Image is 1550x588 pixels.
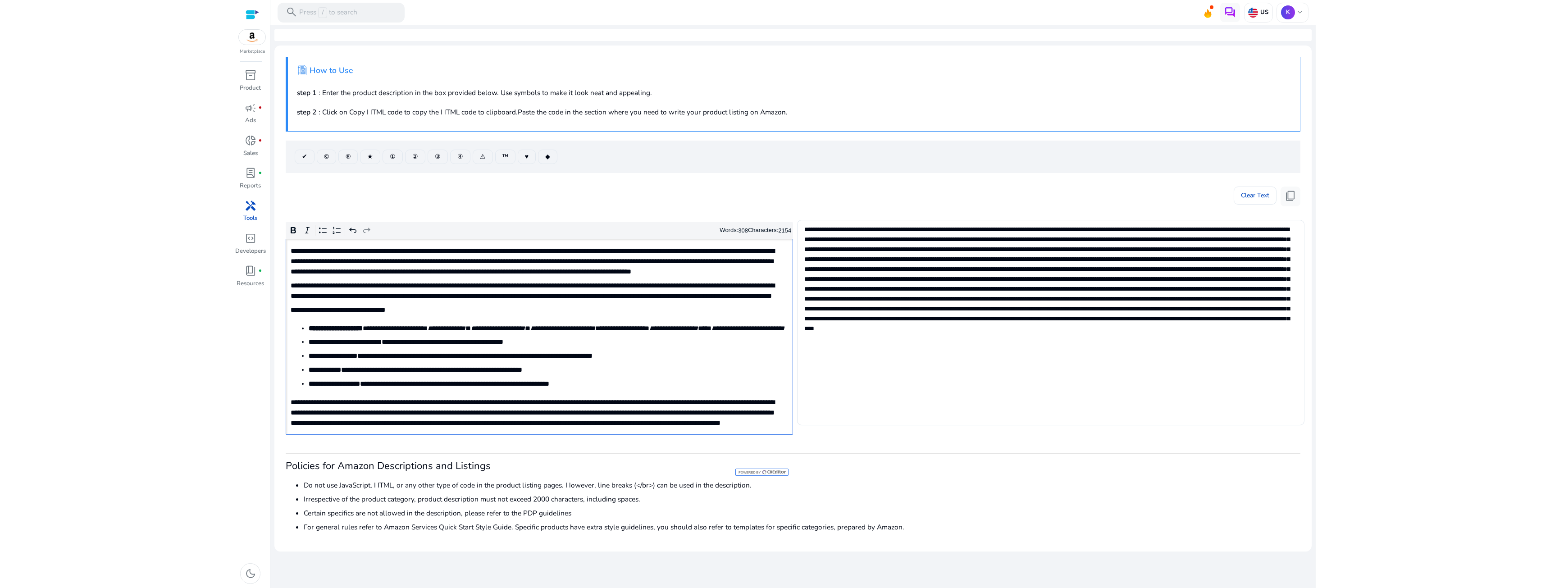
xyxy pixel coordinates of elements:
p: Marketplace [240,48,265,55]
button: ™ [495,150,515,164]
button: ♥ [518,150,536,164]
a: code_blocksDevelopers [234,231,266,263]
label: 2154 [778,227,791,234]
b: step 1 [297,88,316,97]
a: campaignfiber_manual_recordAds [234,100,266,132]
a: book_4fiber_manual_recordResources [234,263,266,296]
button: ⚠ [473,150,493,164]
p: : Enter the product description in the box provided below. Use symbols to make it look neat and a... [297,87,1291,98]
span: keyboard_arrow_down [1296,9,1304,17]
a: inventory_2Product [234,68,266,100]
a: handymanTools [234,198,266,230]
button: ② [405,150,425,164]
h3: Policies for Amazon Descriptions and Listings [286,460,1300,472]
li: Irrespective of the product category, product description must not exceed 2000 characters, includ... [304,494,1300,504]
b: step 2 [297,107,316,117]
button: © [317,150,336,164]
span: ® [346,152,351,161]
span: campaign [245,102,256,114]
p: Developers [235,247,266,256]
button: ® [338,150,358,164]
span: ★ [367,152,373,161]
a: donut_smallfiber_manual_recordSales [234,133,266,165]
h4: How to Use [310,66,353,75]
button: Clear Text [1234,187,1276,205]
span: fiber_manual_record [258,269,262,273]
span: donut_small [245,135,256,146]
button: ④ [450,150,470,164]
div: Words: Characters: [720,225,791,236]
button: ① [383,150,403,164]
span: book_4 [245,265,256,277]
span: © [324,152,329,161]
img: amazon.svg [239,30,266,45]
span: ① [390,152,396,161]
span: ⚠ [480,152,486,161]
p: US [1258,9,1268,17]
img: us.svg [1248,8,1258,18]
span: inventory_2 [245,69,256,81]
span: handyman [245,200,256,212]
span: ③ [435,152,441,161]
span: fiber_manual_record [258,139,262,143]
span: content_copy [1285,190,1296,202]
p: Tools [243,214,257,223]
button: ✔ [295,150,315,164]
span: ♥ [525,152,529,161]
span: / [318,7,327,18]
span: ② [412,152,418,161]
p: Reports [240,182,261,191]
span: fiber_manual_record [258,171,262,175]
p: Product [240,84,261,93]
li: Certain specifics are not allowed in the description, please refer to the PDP guidelines [304,508,1300,518]
span: ◆ [545,152,550,161]
span: ™ [502,152,508,161]
button: ◆ [538,150,557,164]
button: ★ [360,150,380,164]
span: dark_mode [245,568,256,579]
button: ③ [428,150,448,164]
a: lab_profilefiber_manual_recordReports [234,165,266,198]
label: 308 [738,227,748,234]
p: Sales [243,149,258,158]
p: Ads [245,116,256,125]
button: content_copy [1281,187,1300,206]
p: K [1281,5,1295,19]
li: Do not use JavaScript, HTML, or any other type of code in the product listing pages. However, lin... [304,480,1300,490]
span: lab_profile [245,167,256,179]
span: code_blocks [245,232,256,244]
span: fiber_manual_record [258,106,262,110]
span: Clear Text [1241,187,1269,205]
div: Editor toolbar [286,222,793,239]
p: Resources [237,279,264,288]
div: Rich Text Editor. Editing area: main. Press Alt+0 for help. [286,239,793,435]
span: Powered by [738,470,761,474]
p: : Click on Copy HTML code to copy the HTML code to clipboard.Paste the code in the section where ... [297,107,1291,117]
li: For general rules refer to Amazon Services Quick Start Style Guide. Specific products have extra ... [304,522,1300,532]
span: ④ [457,152,463,161]
p: Press to search [299,7,357,18]
span: ✔ [302,152,307,161]
span: search [286,6,297,18]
